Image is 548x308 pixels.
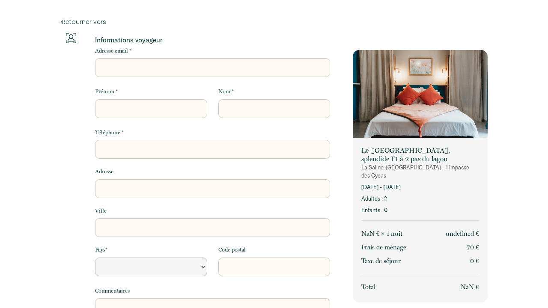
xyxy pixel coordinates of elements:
[461,283,479,291] span: NaN €
[95,128,124,137] label: Téléphone *
[361,183,479,191] p: [DATE] - [DATE]
[95,287,130,295] label: Commentaires
[353,50,488,140] img: rental-image
[95,167,113,176] label: Adresse
[95,207,107,215] label: Ville
[361,206,479,214] p: Enfants : 0
[95,246,107,254] label: Pays
[467,242,479,252] p: 70 €
[60,17,488,27] a: Retourner vers
[66,33,76,43] img: guests-info
[446,228,479,239] p: undefined €
[361,146,479,163] p: Le [GEOGRAPHIC_DATA], splendide F1 à 2 pas du lagon
[95,36,330,44] p: Informations voyageur
[361,283,375,291] span: Total
[218,246,246,254] label: Code postal
[361,195,479,203] p: Adultes : 2
[361,163,479,180] p: La Saline-[GEOGRAPHIC_DATA] - 1 Impasse des Cycas
[218,87,234,96] label: Nom *
[95,258,207,276] select: Default select example
[95,87,118,96] label: Prénom *
[361,242,406,252] p: Frais de ménage
[470,256,479,266] p: 0 €
[361,256,401,266] p: Taxe de séjour
[95,47,131,55] label: Adresse email *
[361,228,402,239] p: NaN € × 1 nuit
